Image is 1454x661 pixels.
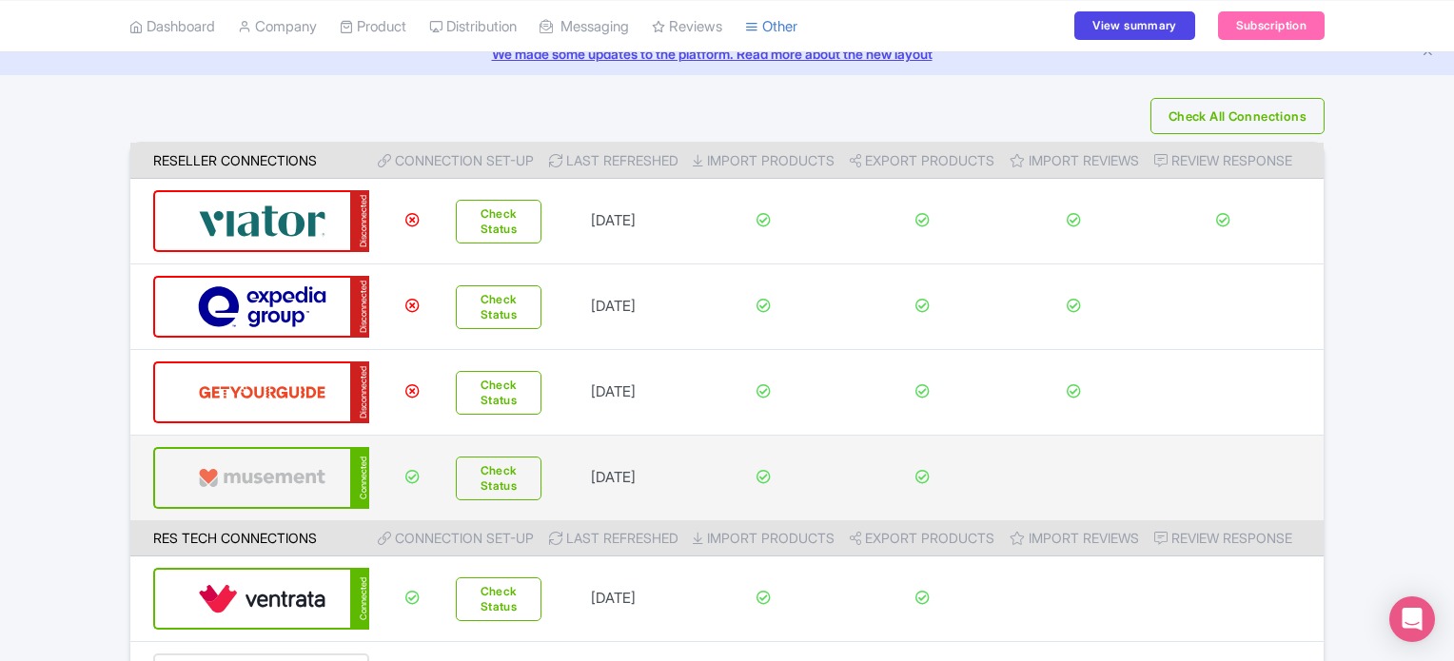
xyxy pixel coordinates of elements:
[456,371,542,415] button: Check Status
[456,577,542,621] button: Check Status
[350,276,369,338] div: Disconnected
[685,143,842,179] th: Import Products
[541,381,685,403] p: [DATE]
[153,361,369,423] a: Disconnected
[456,285,542,329] button: Check Status
[198,278,326,336] img: expedia-9e2f273c8342058d41d2cc231867de8b.svg
[842,143,1002,179] th: Export Products
[198,192,326,250] img: viator-e2bf771eb72f7a6029a5edfbb081213a.svg
[198,570,326,628] img: ventrata-b8ee9d388f52bb9ce077e58fa33de912.svg
[541,588,685,610] p: [DATE]
[1218,11,1325,40] a: Subscription
[11,44,1443,64] a: We made some updates to the platform. Read more about the new layout
[1150,98,1325,134] button: Check All Connections
[685,520,842,556] th: Import Products
[541,143,685,179] th: Last refreshed
[350,190,369,252] div: Disconnected
[1002,520,1146,556] th: Import Reviews
[198,363,326,421] img: get_your_guide-5a6366678479520ec94e3f9d2b9f304b.svg
[1146,520,1324,556] th: Review Response
[456,200,542,243] button: Check Status
[456,457,542,500] button: Check Status
[350,568,369,630] div: Connected
[1389,596,1435,642] div: Open Intercom Messenger
[198,449,326,507] img: musement-dad6797fd076d4ac540800b229e01643.svg
[350,447,369,509] div: Connected
[153,568,369,630] a: Connected
[541,467,685,489] p: [DATE]
[1146,143,1324,179] th: Review Response
[350,361,369,423] div: Disconnected
[153,447,369,509] a: Connected
[1002,143,1146,179] th: Import Reviews
[541,520,685,556] th: Last refreshed
[541,296,685,318] p: [DATE]
[1421,42,1435,64] button: Close announcement
[1074,11,1194,40] a: View summary
[130,520,369,556] th: Res Tech Connections
[842,520,1002,556] th: Export Products
[153,276,369,338] a: Disconnected
[369,520,542,556] th: Connection Set-up
[541,210,685,232] p: [DATE]
[153,190,369,252] a: Disconnected
[369,143,542,179] th: Connection Set-up
[130,143,369,179] th: Reseller Connections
